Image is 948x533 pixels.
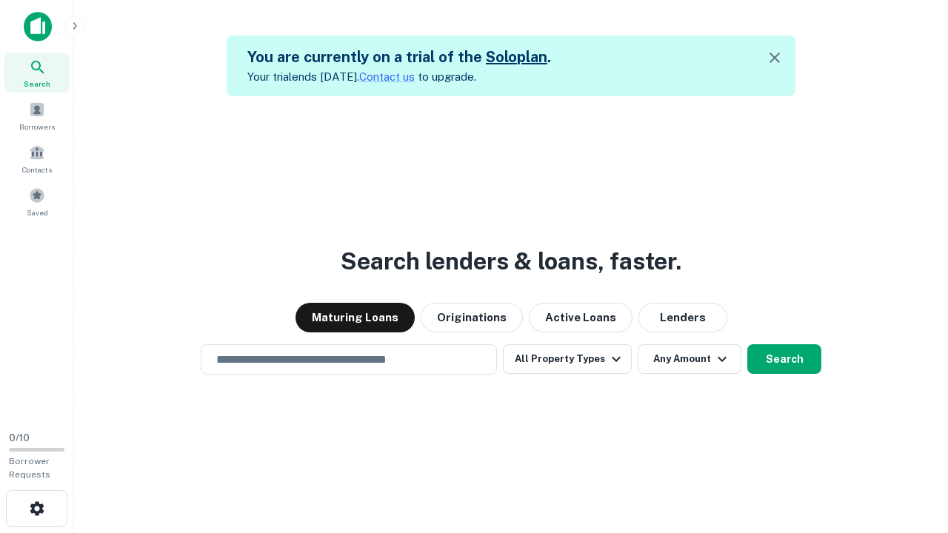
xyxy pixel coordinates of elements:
[24,12,52,41] img: capitalize-icon.png
[503,344,632,374] button: All Property Types
[296,303,415,332] button: Maturing Loans
[874,415,948,486] iframe: Chat Widget
[359,70,415,83] a: Contact us
[247,68,551,86] p: Your trial ends [DATE]. to upgrade.
[486,48,547,66] a: Soloplan
[22,164,52,175] span: Contacts
[4,53,70,93] a: Search
[4,138,70,178] a: Contacts
[24,78,50,90] span: Search
[421,303,523,332] button: Originations
[247,46,551,68] h5: You are currently on a trial of the .
[9,432,30,443] span: 0 / 10
[4,95,70,135] a: Borrowers
[341,244,681,279] h3: Search lenders & loans, faster.
[747,344,821,374] button: Search
[638,303,727,332] button: Lenders
[27,207,48,218] span: Saved
[9,456,50,480] span: Borrower Requests
[529,303,632,332] button: Active Loans
[4,181,70,221] a: Saved
[19,121,55,133] span: Borrowers
[638,344,741,374] button: Any Amount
